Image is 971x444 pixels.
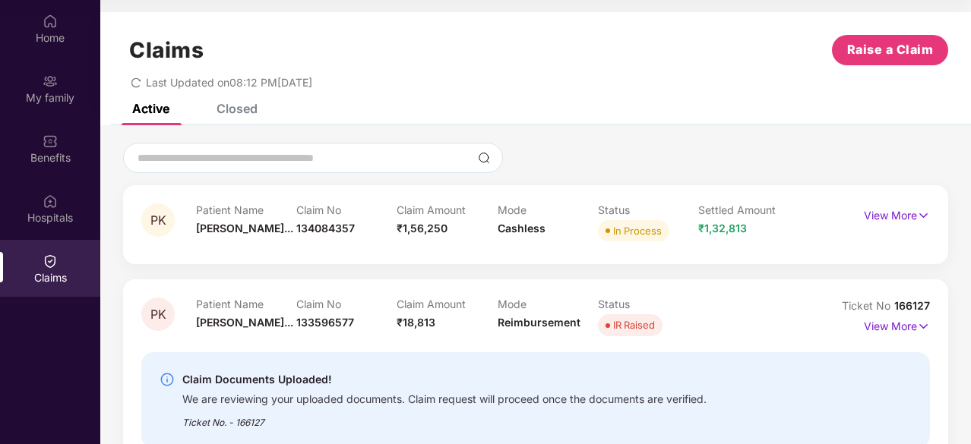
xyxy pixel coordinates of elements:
[182,389,707,406] div: We are reviewing your uploaded documents. Claim request will proceed once the documents are verif...
[182,406,707,430] div: Ticket No. - 166127
[498,203,598,216] p: Mode
[43,194,58,209] img: svg+xml;base64,PHN2ZyBpZD0iSG9zcGl0YWxzIiB4bWxucz0iaHR0cDovL3d3dy53My5vcmcvMjAwMC9zdmciIHdpZHRoPS...
[160,372,175,387] img: svg+xml;base64,PHN2ZyBpZD0iSW5mby0yMHgyMCIgeG1sbnM9Imh0dHA6Ly93d3cudzMub3JnLzIwMDAvc3ZnIiB3aWR0aD...
[296,203,397,216] p: Claim No
[698,203,799,216] p: Settled Amount
[296,298,397,310] p: Claim No
[296,222,355,235] span: 134084357
[498,298,598,310] p: Mode
[150,308,166,321] span: PK
[132,101,169,116] div: Active
[894,299,930,312] span: 166127
[397,222,448,235] span: ₹1,56,250
[917,207,930,224] img: svg+xml;base64,PHN2ZyB4bWxucz0iaHR0cDovL3d3dy53My5vcmcvMjAwMC9zdmciIHdpZHRoPSIxNyIgaGVpZ2h0PSIxNy...
[598,298,698,310] p: Status
[196,222,293,235] span: [PERSON_NAME]...
[847,40,934,59] span: Raise a Claim
[131,76,141,89] span: redo
[498,316,580,329] span: Reimbursement
[43,253,58,269] img: svg+xml;base64,PHN2ZyBpZD0iQ2xhaW0iIHhtbG5zPSJodHRwOi8vd3d3LnczLm9yZy8yMDAwL3N2ZyIgd2lkdGg9IjIwIi...
[182,370,707,389] div: Claim Documents Uploaded!
[43,14,58,29] img: svg+xml;base64,PHN2ZyBpZD0iSG9tZSIgeG1sbnM9Imh0dHA6Ly93d3cudzMub3JnLzIwMDAvc3ZnIiB3aWR0aD0iMjAiIG...
[196,203,296,216] p: Patient Name
[842,299,894,312] span: Ticket No
[613,317,655,332] div: IR Raised
[43,74,58,89] img: svg+xml;base64,PHN2ZyB3aWR0aD0iMjAiIGhlaWdodD0iMjAiIHZpZXdCb3g9IjAgMCAyMCAyMCIgZmlsbD0ibm9uZSIgeG...
[598,203,698,216] p: Status
[397,316,435,329] span: ₹18,813
[129,37,204,63] h1: Claims
[478,152,490,164] img: svg+xml;base64,PHN2ZyBpZD0iU2VhcmNoLTMyeDMyIiB4bWxucz0iaHR0cDovL3d3dy53My5vcmcvMjAwMC9zdmciIHdpZH...
[397,298,497,310] p: Claim Amount
[196,316,293,329] span: [PERSON_NAME]...
[196,298,296,310] p: Patient Name
[217,101,258,116] div: Closed
[498,222,546,235] span: Cashless
[832,35,948,65] button: Raise a Claim
[296,316,354,329] span: 133596577
[698,222,747,235] span: ₹1,32,813
[613,223,662,238] div: In Process
[43,134,58,149] img: svg+xml;base64,PHN2ZyBpZD0iQmVuZWZpdHMiIHhtbG5zPSJodHRwOi8vd3d3LnczLm9yZy8yMDAwL3N2ZyIgd2lkdGg9Ij...
[146,76,312,89] span: Last Updated on 08:12 PM[DATE]
[864,203,930,224] p: View More
[917,318,930,335] img: svg+xml;base64,PHN2ZyB4bWxucz0iaHR0cDovL3d3dy53My5vcmcvMjAwMC9zdmciIHdpZHRoPSIxNyIgaGVpZ2h0PSIxNy...
[397,203,497,216] p: Claim Amount
[864,314,930,335] p: View More
[150,214,166,227] span: PK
